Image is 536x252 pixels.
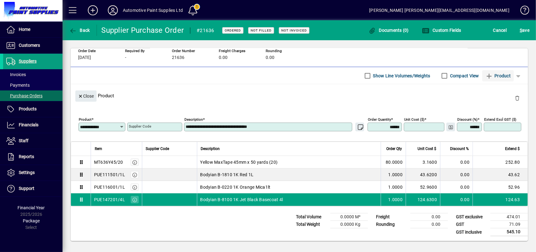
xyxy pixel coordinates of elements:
a: Reports [3,149,63,165]
a: Payments [3,80,63,90]
span: Order Qty [386,145,402,152]
button: Profile [103,5,123,16]
td: Total Volume [293,213,330,221]
span: Products [19,106,37,111]
td: 124.6300 [406,193,440,206]
label: Compact View [449,73,479,79]
div: Supplier Purchase Order [102,25,184,35]
td: 0.00 [410,221,448,228]
span: Description [201,145,220,152]
span: 21636 [172,55,184,60]
span: Bodyian B-8100 1K Jet Black Basecoat 4l [200,196,283,203]
span: Invoices [6,72,26,77]
a: Invoices [3,69,63,80]
td: 474.01 [490,213,528,221]
td: 43.62 [473,168,528,181]
mat-label: Discount (%) [457,117,478,122]
app-page-header-button: Close [74,93,98,99]
a: Staff [3,133,63,149]
span: Unit Cost $ [418,145,436,152]
div: Automotive Paint Supplies Ltd [123,5,183,15]
td: 0.00 [410,213,448,221]
button: Change Price Levels [446,123,455,131]
span: Financials [19,122,38,127]
div: MT636Y45/20 [94,159,123,165]
span: Suppliers [19,59,37,64]
td: GST [453,221,490,228]
td: GST inclusive [453,228,490,236]
span: Close [78,91,94,101]
span: Bodyian B-1810 1K Red 1L [200,172,254,178]
mat-label: Product [79,117,92,122]
td: 0.00 [440,156,473,168]
td: 0.00 [440,168,473,181]
span: 0.00 [219,55,228,60]
span: Documents (0) [368,28,409,33]
span: Item [95,145,102,152]
span: Not Invoiced [281,28,307,32]
span: Ordered [225,28,241,32]
button: Add [83,5,103,16]
td: 52.9600 [406,181,440,193]
button: Close [75,90,97,102]
app-page-header-button: Delete [510,95,525,101]
span: Support [19,186,34,191]
span: - [125,55,126,60]
span: Reports [19,154,34,159]
td: 71.09 [490,221,528,228]
button: Product [482,70,514,81]
span: Customers [19,43,40,48]
td: 124.63 [473,193,528,206]
span: Home [19,27,30,32]
span: Discount % [450,145,469,152]
button: Save [518,25,531,36]
td: 0.0000 Kg [330,221,368,228]
td: 1.0000 [381,181,406,193]
td: 1.0000 [381,168,406,181]
span: Supplier Code [146,145,169,152]
td: GST exclusive [453,213,490,221]
a: Settings [3,165,63,181]
app-page-header-button: Back [63,25,97,36]
span: Purchase Orders [6,93,43,98]
a: Purchase Orders [3,90,63,101]
div: PUE111501/1L [94,172,125,178]
button: Delete [510,90,525,105]
mat-label: Order Quantity [368,117,391,122]
span: S [520,28,522,33]
button: Custom Fields [420,25,463,36]
div: #21636 [197,26,214,36]
button: Back [68,25,92,36]
td: Total Weight [293,221,330,228]
td: 252.80 [473,156,528,168]
td: 1.0000 [381,193,406,206]
td: 43.6200 [406,168,440,181]
span: Extend $ [505,145,520,152]
mat-label: Extend excl GST ($) [484,117,516,122]
a: Financials [3,117,63,133]
mat-label: Supplier Code [129,124,151,128]
span: Settings [19,170,35,175]
td: 0.00 [440,181,473,193]
label: Show Line Volumes/Weights [372,73,430,79]
button: Cancel [492,25,508,36]
td: Freight [373,213,410,221]
span: Financial Year [18,205,45,210]
span: Bodyian B-0220 1K Orange Mica1lt [200,184,271,190]
a: Knowledge Base [516,1,528,22]
span: Cancel [493,25,507,35]
span: Product [485,71,511,81]
a: Support [3,181,63,196]
span: Custom Fields [422,28,461,33]
span: Package [23,218,40,223]
div: Product [71,84,528,107]
div: PUE116001/1L [94,184,125,190]
span: Back [69,28,90,33]
div: PUE147201/4L [94,196,125,203]
span: Not Filled [251,28,272,32]
td: 0.0000 M³ [330,213,368,221]
td: 0.00 [440,193,473,206]
a: Customers [3,38,63,53]
mat-label: Description [184,117,203,122]
a: Home [3,22,63,37]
